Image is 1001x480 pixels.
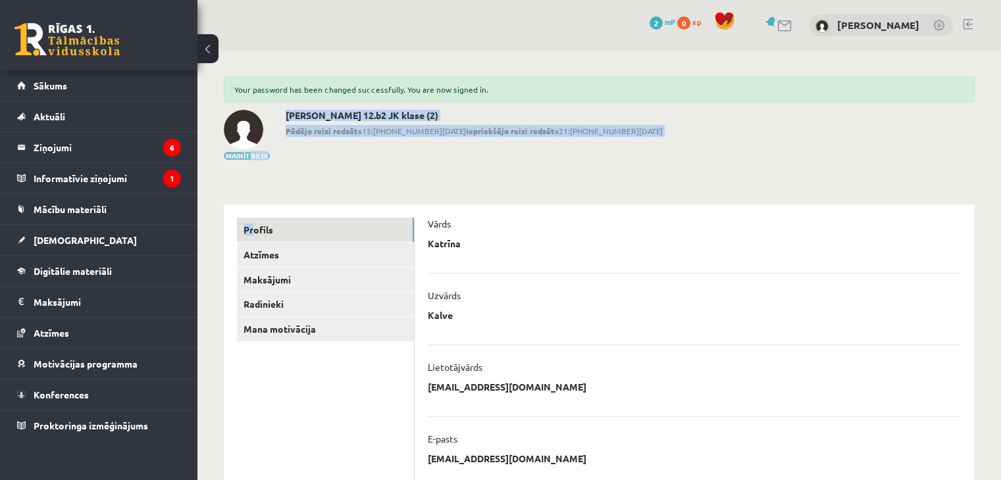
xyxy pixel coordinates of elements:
[650,16,663,30] span: 2
[34,80,67,91] span: Sākums
[17,132,181,162] a: Ziņojumi6
[224,152,270,160] button: Mainīt bildi
[650,16,675,27] a: 2 mP
[237,268,414,292] a: Maksājumi
[224,77,975,102] div: Your password has been changed successfully. You are now signed in.
[34,389,89,400] span: Konferences
[17,101,181,132] a: Aktuāli
[692,16,701,27] span: xp
[286,110,663,121] h2: [PERSON_NAME] 12.b2 JK klase (2)
[665,16,675,27] span: mP
[34,287,181,317] legend: Maksājumi
[34,110,65,122] span: Aktuāli
[428,237,461,249] p: Katrīna
[34,327,69,339] span: Atzīmes
[428,309,453,321] p: Kalve
[17,256,181,286] a: Digitālie materiāli
[677,16,690,30] span: 0
[286,125,663,137] span: 15:[PHONE_NUMBER][DATE] 21:[PHONE_NUMBER][DATE]
[237,218,414,242] a: Profils
[237,292,414,316] a: Radinieki
[428,361,482,373] p: Lietotājvārds
[466,126,559,136] b: Iepriekšējo reizi redzēts
[428,218,451,229] p: Vārds
[17,163,181,193] a: Informatīvie ziņojumi1
[17,194,181,224] a: Mācību materiāli
[17,348,181,379] a: Motivācijas programma
[286,126,362,136] b: Pēdējo reizi redzēts
[428,381,586,393] p: [EMAIL_ADDRESS][DOMAIN_NAME]
[34,358,138,370] span: Motivācijas programma
[428,289,461,301] p: Uzvārds
[17,225,181,255] a: [DEMOGRAPHIC_DATA]
[34,132,181,162] legend: Ziņojumi
[17,318,181,348] a: Atzīmes
[34,265,112,277] span: Digitālie materiāli
[163,139,181,156] i: 6
[34,420,148,431] span: Proktoringa izmēģinājums
[837,18,919,32] a: [PERSON_NAME]
[34,234,137,246] span: [DEMOGRAPHIC_DATA]
[34,203,107,215] span: Mācību materiāli
[237,243,414,267] a: Atzīmes
[17,70,181,101] a: Sākums
[34,163,181,193] legend: Informatīvie ziņojumi
[163,170,181,187] i: 1
[17,410,181,441] a: Proktoringa izmēģinājums
[815,20,829,33] img: Katrīna Kalve
[224,110,263,149] img: Katrīna Kalve
[428,452,586,464] p: [EMAIL_ADDRESS][DOMAIN_NAME]
[237,317,414,341] a: Mana motivācija
[428,433,457,444] p: E-pasts
[17,379,181,410] a: Konferences
[14,23,120,56] a: Rīgas 1. Tālmācības vidusskola
[677,16,707,27] a: 0 xp
[17,287,181,317] a: Maksājumi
